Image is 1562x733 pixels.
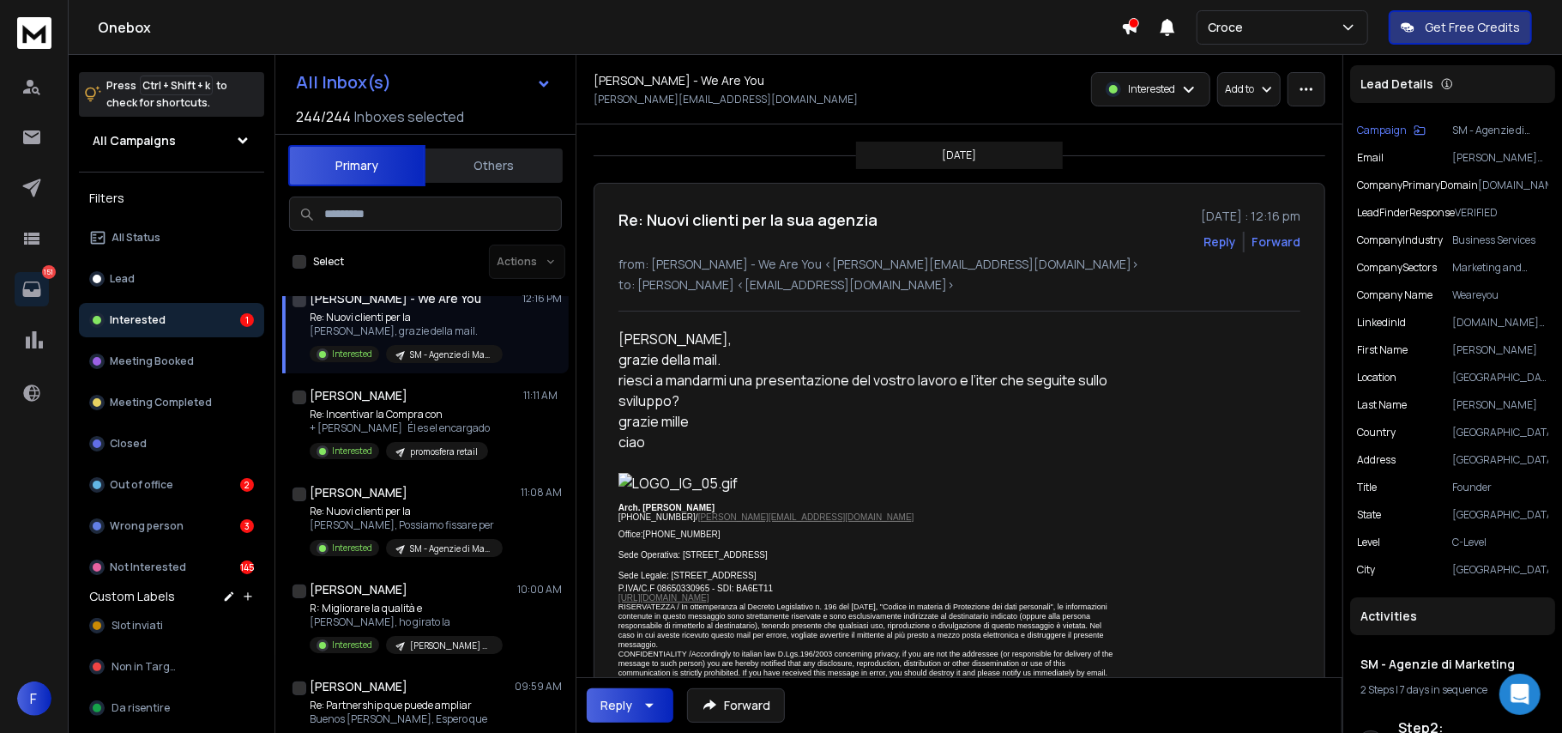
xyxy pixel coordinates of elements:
p: 10:00 AM [517,583,562,597]
p: Croce [1208,19,1250,36]
p: companyIndustry [1357,233,1443,247]
button: Campaign [1357,124,1426,137]
button: Non in Target [79,650,264,684]
a: [URL][DOMAIN_NAME] [618,593,709,603]
p: SM - Agenzie di Marketing [1452,124,1548,137]
button: Closed [79,427,264,461]
span: [PHONE_NUMBER] [618,512,696,522]
button: Wrong person3 [79,509,264,543]
div: riesci a mandarmi una presentazione del vostro lavoro e l’iter che seguite sullo sviluppo? [618,370,1119,411]
p: Re: Incentivar la Compra con [310,408,490,421]
div: 1 [240,313,254,327]
span: Arch. [PERSON_NAME] [618,503,715,512]
p: Campaign [1357,124,1407,137]
h1: Onebox [98,17,1121,38]
button: Meeting Booked [79,344,264,379]
span: 244 / 244 [296,106,351,127]
p: Interested [332,639,372,651]
h3: Inboxes selected [354,106,464,127]
p: Add to [1225,82,1254,96]
p: [DOMAIN_NAME] [1478,179,1548,192]
button: All Campaigns [79,124,264,158]
p: Founder [1452,481,1548,494]
h1: SM - Agenzie di Marketing [1360,656,1545,673]
button: Primary [288,145,425,186]
p: location [1357,371,1396,385]
img: logo [17,17,51,49]
p: + [PERSON_NAME] Él es el encargado [310,421,490,435]
p: 11:11 AM [523,389,562,403]
div: Activities [1350,597,1555,635]
button: Lead [79,262,264,296]
div: | [1360,683,1545,697]
p: [GEOGRAPHIC_DATA] [1452,426,1548,439]
div: grazie mille [618,411,1119,432]
p: [GEOGRAPHIC_DATA], [GEOGRAPHIC_DATA], [GEOGRAPHIC_DATA] [1452,371,1548,385]
p: [PERSON_NAME][EMAIL_ADDRESS][DOMAIN_NAME] [1452,151,1548,165]
span: 2 Steps [1360,682,1394,697]
p: Interested [332,542,372,554]
p: Re: Nuovi clienti per la [310,505,503,518]
p: All Status [112,231,160,245]
p: First Name [1357,343,1408,357]
p: title [1357,481,1377,494]
p: Meeting Completed [110,396,212,409]
p: state [1357,508,1381,522]
p: Interested [1128,82,1175,96]
p: Interested [110,313,166,327]
p: Get Free Credits [1425,19,1520,36]
p: promosfera retail [410,445,478,458]
p: Lead [110,272,135,286]
h3: Custom Labels [89,588,175,605]
span: Sede Legale: [STREET_ADDRESS] [618,571,757,580]
div: Reply [600,697,632,714]
div: 3 [240,519,254,533]
button: Others [425,147,563,185]
p: SM - Agenzie di Marketing [410,542,492,555]
span: F [17,682,51,716]
p: 09:59 AM [515,680,562,694]
h1: [PERSON_NAME] [310,678,407,695]
h3: Filters [79,186,264,210]
p: from: [PERSON_NAME] - We Are You <[PERSON_NAME][EMAIL_ADDRESS][DOMAIN_NAME]> [618,256,1300,273]
p: [GEOGRAPHIC_DATA] [1452,453,1548,467]
div: grazie della mail. [618,349,1119,370]
button: Forward [687,688,785,723]
p: C-Level [1452,536,1548,549]
button: Out of office2 [79,468,264,502]
button: Slot inviati [79,609,264,643]
p: Out of office [110,478,173,492]
p: [PERSON_NAME], Possiamo fissare per [310,518,503,532]
button: Interested1 [79,303,264,337]
span: Non in Target [112,660,180,674]
p: RISERVATEZZA / In ottemperanza al Decreto Legislativo n. 196 del [DATE], "Codice in materia di Pr... [618,603,1119,650]
p: Email [1357,151,1384,165]
p: [GEOGRAPHIC_DATA] [1452,508,1548,522]
p: CONFIDENTIALITY /Accordingly to italian law D.Lgs.196/2003 concerning privacy, if you are not the... [618,650,1119,678]
p: 151 [42,265,56,279]
button: Da risentire [79,691,264,725]
p: Closed [110,437,147,451]
p: Re: Nuovi clienti per la [310,311,503,324]
p: address [1357,453,1396,467]
p: companyPrimaryDomain [1357,179,1478,192]
p: Business Services [1452,233,1548,247]
p: Meeting Booked [110,354,194,368]
p: 11:08 AM [521,486,562,500]
p: linkedinId [1357,316,1406,330]
span: [PHONE_NUMBER] [643,530,721,539]
span: Slot inviati [112,619,163,633]
p: leadFinderResponse [1357,206,1455,220]
p: [DATE] : 12:16 pm [1201,208,1300,225]
button: All Inbox(s) [282,65,565,100]
h1: All Inbox(s) [296,74,391,91]
p: Marketing and Advertising [1452,261,1548,275]
button: Reply [587,688,673,723]
div: 2 [240,478,254,492]
p: to: [PERSON_NAME] <[EMAIL_ADDRESS][DOMAIN_NAME]> [618,276,1300,294]
p: Company Name [1357,288,1432,302]
p: Interested [332,445,372,457]
label: Select [313,255,344,269]
a: 151 [15,272,49,306]
button: All Status [79,221,264,255]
